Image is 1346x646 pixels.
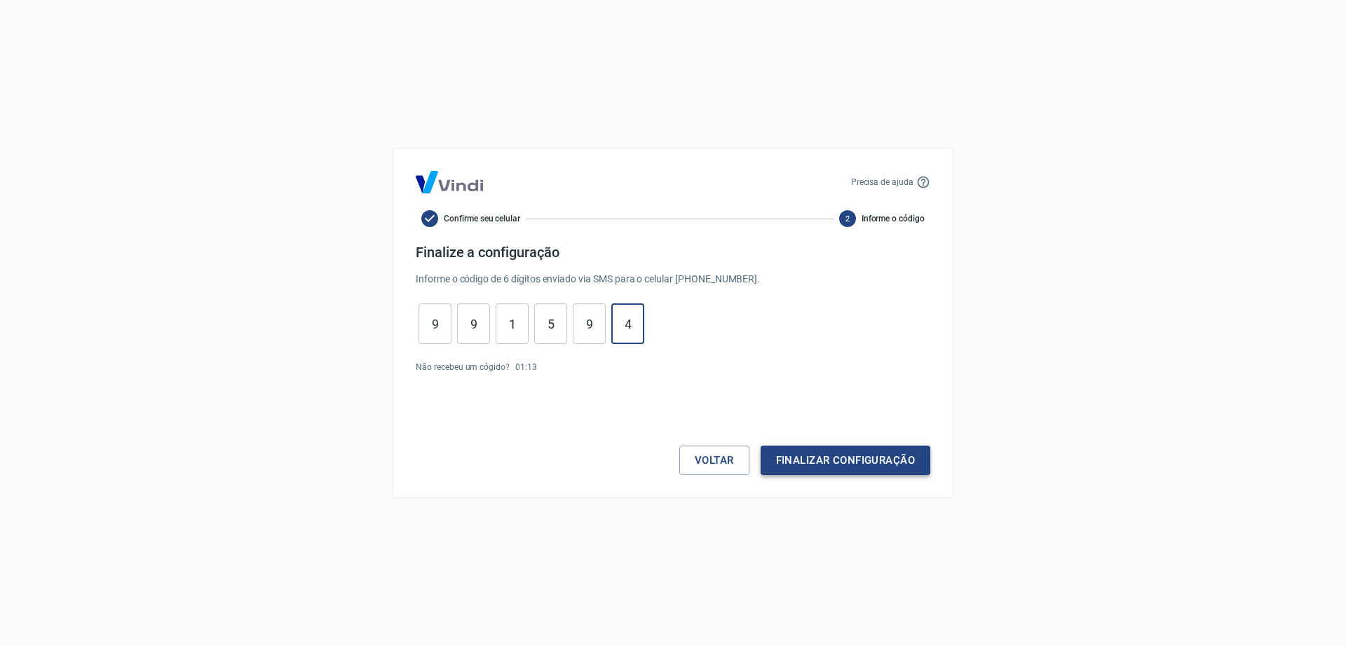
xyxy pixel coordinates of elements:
span: Confirme seu celular [444,212,520,225]
text: 2 [845,214,850,224]
h4: Finalize a configuração [416,244,930,261]
p: Precisa de ajuda [851,176,913,188]
button: Voltar [679,446,749,475]
img: Logo Vind [416,171,483,193]
p: Não recebeu um cógido? [416,361,510,373]
span: Informe o código [862,212,925,225]
p: Informe o código de 6 dígitos enviado via SMS para o celular [PHONE_NUMBER] . [416,272,930,287]
p: 01 : 13 [515,361,537,373]
button: Finalizar configuração [761,446,930,475]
